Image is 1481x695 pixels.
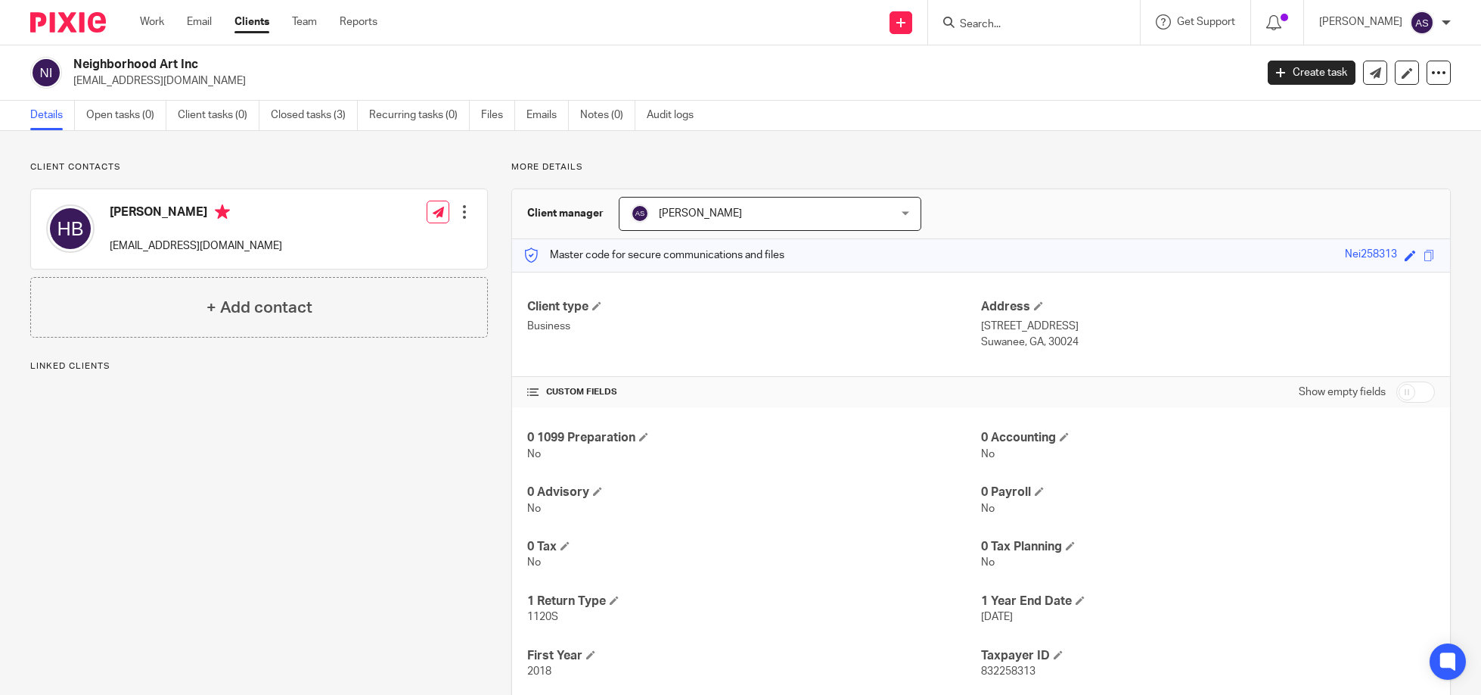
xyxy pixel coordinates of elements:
[981,594,1435,609] h4: 1 Year End Date
[981,299,1435,315] h4: Address
[527,594,981,609] h4: 1 Return Type
[527,386,981,398] h4: CUSTOM FIELDS
[527,206,604,221] h3: Client manager
[1268,61,1355,85] a: Create task
[1299,385,1386,400] label: Show empty fields
[369,101,470,130] a: Recurring tasks (0)
[527,666,551,677] span: 2018
[527,648,981,664] h4: First Year
[30,12,106,33] img: Pixie
[527,485,981,500] h4: 0 Advisory
[981,430,1435,446] h4: 0 Accounting
[46,204,95,253] img: svg%3E
[527,449,541,460] span: No
[1177,17,1235,27] span: Get Support
[73,73,1245,89] p: [EMAIL_ADDRESS][DOMAIN_NAME]
[631,204,649,223] img: svg%3E
[981,319,1435,334] p: [STREET_ADDRESS]
[647,101,705,130] a: Audit logs
[527,612,558,622] span: 1120S
[30,360,488,372] p: Linked clients
[981,485,1435,500] h4: 0 Payroll
[30,57,62,89] img: svg%3E
[271,101,358,130] a: Closed tasks (3)
[86,101,166,130] a: Open tasks (0)
[73,57,1011,73] h2: Neighborhood Art Inc
[110,238,282,254] p: [EMAIL_ADDRESS][DOMAIN_NAME]
[292,14,317,30] a: Team
[215,204,230,220] i: Primary
[1345,247,1397,264] div: Nei258313
[527,503,541,514] span: No
[527,319,981,334] p: Business
[659,208,742,219] span: [PERSON_NAME]
[527,557,541,568] span: No
[1319,14,1402,30] p: [PERSON_NAME]
[527,299,981,315] h4: Client type
[30,161,488,173] p: Client contacts
[234,14,269,30] a: Clients
[981,648,1435,664] h4: Taxpayer ID
[140,14,164,30] a: Work
[981,449,995,460] span: No
[526,101,569,130] a: Emails
[527,430,981,446] h4: 0 1099 Preparation
[1410,11,1434,35] img: svg%3E
[958,18,1094,32] input: Search
[981,503,995,514] span: No
[981,666,1035,677] span: 832258313
[527,539,981,555] h4: 0 Tax
[187,14,212,30] a: Email
[981,539,1435,555] h4: 0 Tax Planning
[523,248,784,263] p: Master code for secure communications and files
[178,101,259,130] a: Client tasks (0)
[481,101,515,130] a: Files
[30,101,75,130] a: Details
[110,204,282,223] h4: [PERSON_NAME]
[580,101,635,130] a: Notes (0)
[981,335,1435,350] p: Suwanee, GA, 30024
[340,14,377,30] a: Reports
[206,296,312,319] h4: + Add contact
[511,161,1451,173] p: More details
[981,612,1013,622] span: [DATE]
[981,557,995,568] span: No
